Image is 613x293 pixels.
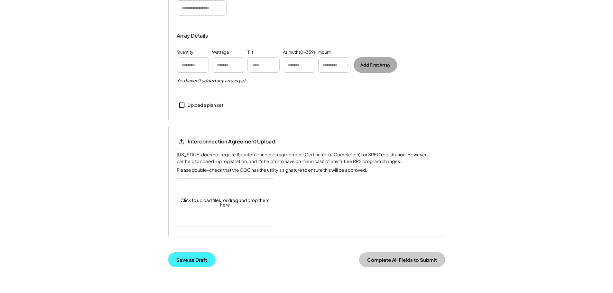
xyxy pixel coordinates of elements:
[354,57,397,73] button: Add First Array
[177,32,209,40] div: Array Details
[283,49,315,56] div: Azimuth (0-359)
[188,138,275,145] div: Interconnection Agreement Upload
[177,78,247,84] h5: You haven't added any arrays yet.
[318,49,331,56] div: Mount
[177,151,437,165] div: [US_STATE] does not require the interconnection agreement (Certificate of Completion) for SREC re...
[177,167,367,173] div: Please double-check that the COC has the utility's signature to ensure this will be approved.
[212,49,229,56] div: Wattage
[247,49,253,56] div: Tilt
[359,252,445,267] button: Complete All Fields to Submit
[188,102,223,108] div: Upload a plan set
[177,179,274,226] div: Click to upload files, or drag and drop them here
[177,49,193,56] div: Quantity
[168,252,215,267] button: Save as Draft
